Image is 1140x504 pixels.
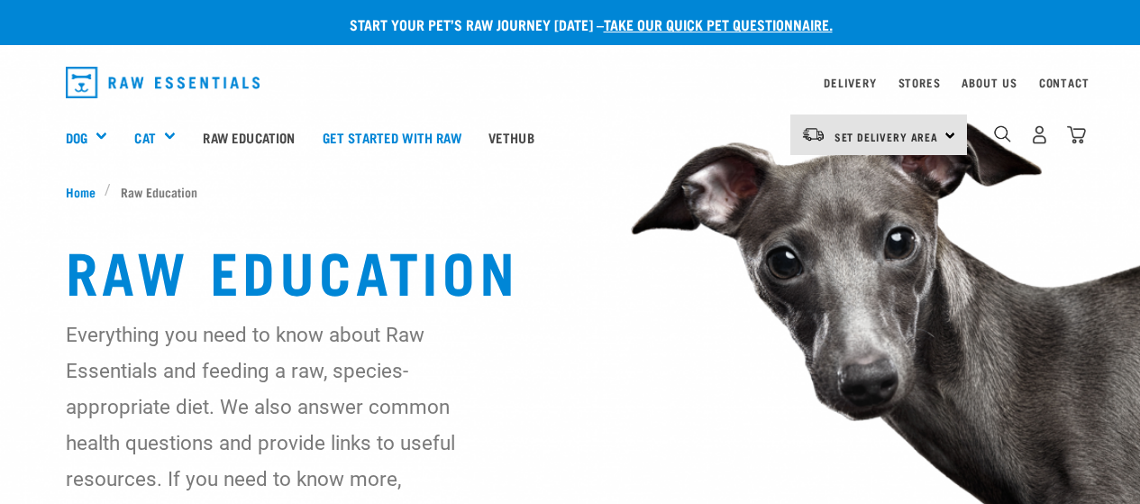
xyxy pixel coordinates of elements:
img: van-moving.png [801,126,825,142]
a: Vethub [475,101,548,173]
a: Stores [898,79,941,86]
a: Contact [1039,79,1090,86]
span: Home [66,182,96,201]
a: Cat [134,127,155,148]
span: Set Delivery Area [834,133,939,140]
a: take our quick pet questionnaire. [604,20,833,28]
img: home-icon@2x.png [1067,125,1086,144]
a: Home [66,182,105,201]
nav: dropdown navigation [51,60,1090,105]
a: Delivery [824,79,876,86]
h1: Raw Education [66,237,1075,302]
a: Dog [66,127,87,148]
img: user.png [1030,125,1049,144]
a: Raw Education [189,101,308,173]
img: home-icon-1@2x.png [994,125,1011,142]
a: About Us [962,79,1017,86]
nav: breadcrumbs [66,182,1075,201]
img: Raw Essentials Logo [66,67,260,98]
a: Get started with Raw [309,101,475,173]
